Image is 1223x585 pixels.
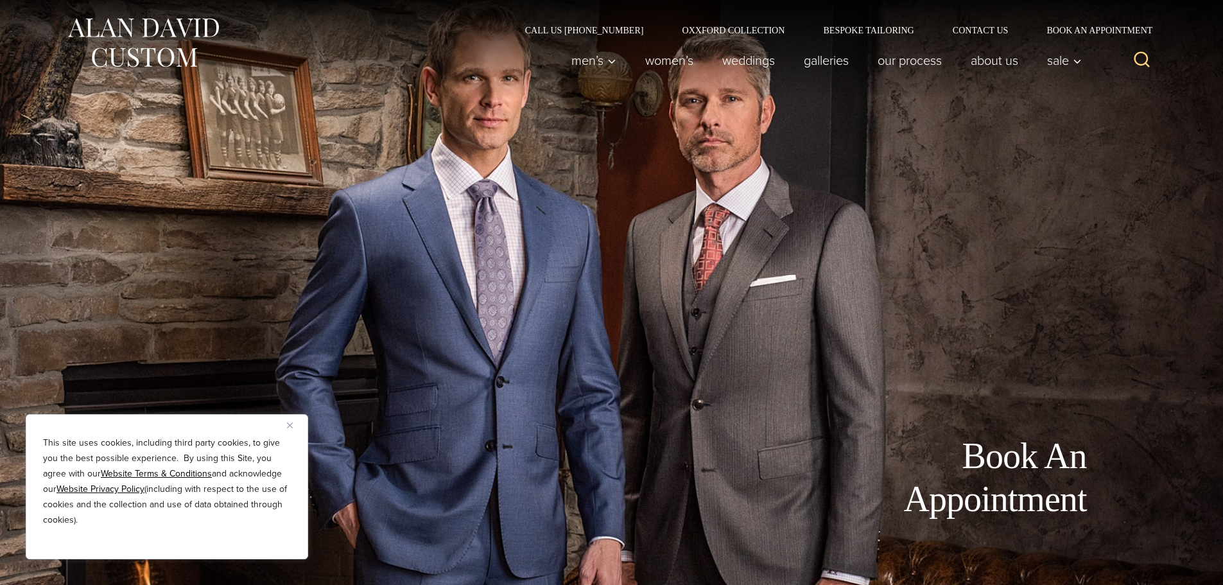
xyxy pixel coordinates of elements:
[101,467,212,480] a: Website Terms & Conditions
[287,417,302,433] button: Close
[287,423,293,428] img: Close
[804,26,933,35] a: Bespoke Tailoring
[506,26,1158,35] nav: Secondary Navigation
[66,14,220,71] img: Alan David Custom
[663,26,804,35] a: Oxxford Collection
[1027,26,1157,35] a: Book an Appointment
[707,48,789,73] a: weddings
[506,26,663,35] a: Call Us [PHONE_NUMBER]
[1047,54,1082,67] span: Sale
[863,48,956,73] a: Our Process
[1127,45,1158,76] button: View Search Form
[43,435,291,528] p: This site uses cookies, including third party cookies, to give you the best possible experience. ...
[798,435,1087,521] h1: Book An Appointment
[789,48,863,73] a: Galleries
[557,48,1088,73] nav: Primary Navigation
[571,54,616,67] span: Men’s
[956,48,1032,73] a: About Us
[933,26,1028,35] a: Contact Us
[56,482,144,496] a: Website Privacy Policy
[630,48,707,73] a: Women’s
